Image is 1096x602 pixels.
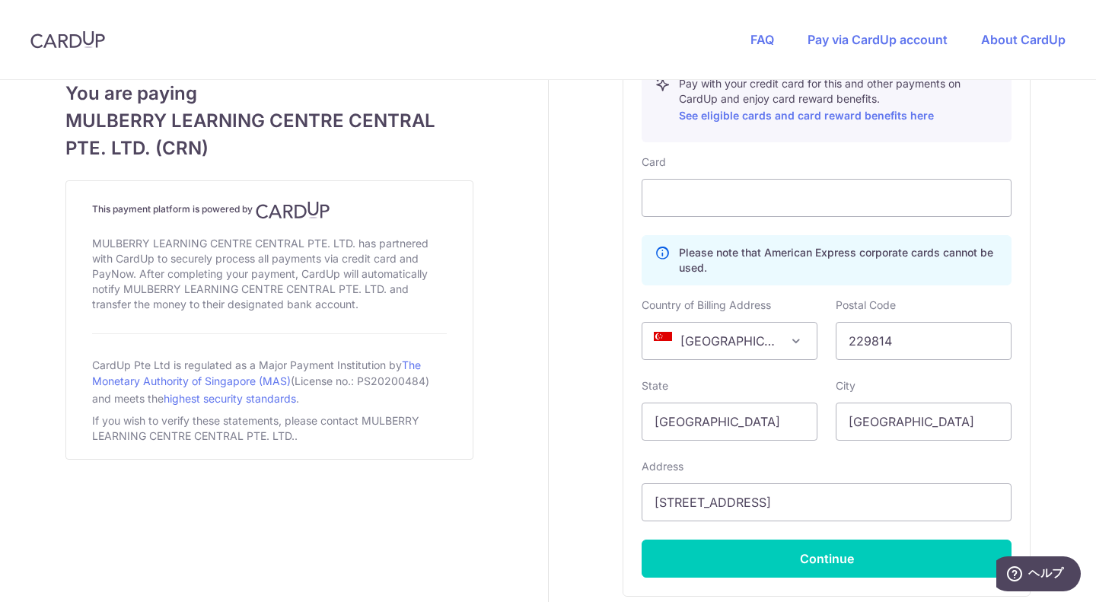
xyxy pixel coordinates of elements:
label: Address [642,459,683,474]
a: About CardUp [981,32,1066,47]
span: MULBERRY LEARNING CENTRE CENTRAL PTE. LTD. (CRN) [65,107,473,162]
div: If you wish to verify these statements, please contact MULBERRY LEARNING CENTRE CENTRAL PTE. LTD.. [92,410,447,447]
span: You are paying [65,80,473,107]
img: CardUp [256,201,330,219]
label: City [836,378,855,393]
a: highest security standards [164,392,296,405]
iframe: ウィジェットを開いて詳しい情報を確認できます [996,556,1081,594]
input: Example 123456 [836,322,1012,360]
span: Singapore [642,322,817,360]
a: See eligible cards and card reward benefits here [679,109,934,122]
h4: This payment platform is powered by [92,201,447,219]
iframe: Secure card payment input frame [655,189,999,207]
a: Pay via CardUp account [808,32,948,47]
p: Pay with your credit card for this and other payments on CardUp and enjoy card reward benefits. [679,76,999,125]
label: State [642,378,668,393]
img: CardUp [30,30,105,49]
div: CardUp Pte Ltd is regulated as a Major Payment Institution by (License no.: PS20200484) and meets... [92,352,447,410]
div: MULBERRY LEARNING CENTRE CENTRAL PTE. LTD. has partnered with CardUp to securely process all paym... [92,233,447,315]
span: Singapore [642,323,817,359]
label: Card [642,154,666,170]
button: Continue [642,540,1012,578]
label: Country of Billing Address [642,298,771,313]
p: Please note that American Express corporate cards cannot be used. [679,245,999,276]
label: Postal Code [836,298,896,313]
a: FAQ [750,32,774,47]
